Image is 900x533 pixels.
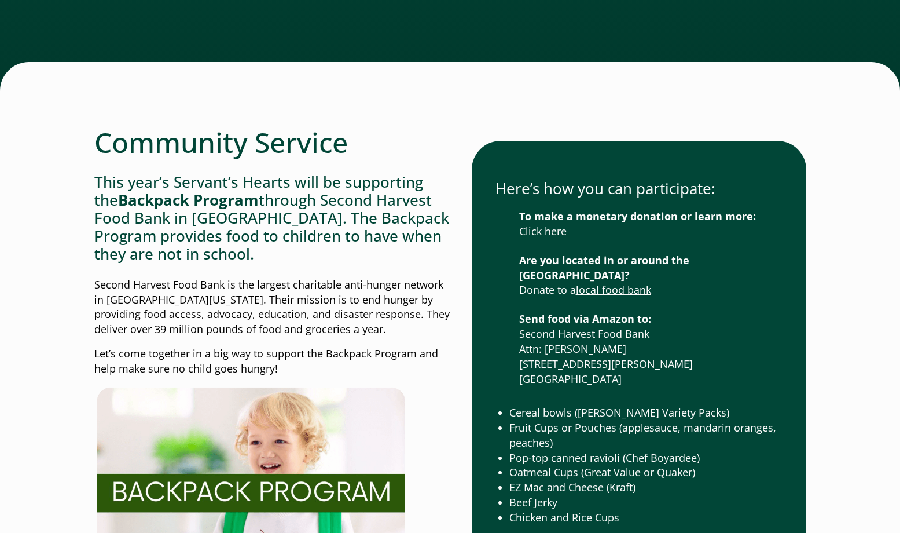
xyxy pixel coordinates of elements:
strong: Send food via Amazon to: [519,312,651,326]
li: Pop-top canned ravioli (Chef Boyardee) [509,451,783,466]
p: Let’s come together in a big way to support the Backpack Program and help make sure no child goes... [94,346,453,377]
h2: Community Service [94,126,453,159]
strong: To make a monetary donation or learn more: [519,209,756,223]
li: Cereal bowls ([PERSON_NAME] Variety Packs) [509,406,783,421]
a: local food bank [576,283,651,297]
li: Oatmeal Cups (Great Value or Quaker) [509,465,783,480]
li: Fruit Cups or Pouches (applesauce, mandarin oranges, peaches) [509,421,783,451]
li: Donate to a [495,253,783,298]
li: Second Harvest Food Bank Attn: [PERSON_NAME] [STREET_ADDRESS][PERSON_NAME] [GEOGRAPHIC_DATA] [495,312,783,387]
li: EZ Mac and Cheese (Kraft) [509,480,783,495]
a: Click here [519,224,567,238]
li: Chicken and Rice Cups [509,510,783,525]
strong: Are you located in or around the [GEOGRAPHIC_DATA]? [519,253,689,282]
p: Second Harvest Food Bank is the largest charitable anti-hunger network in [GEOGRAPHIC_DATA][US_ST... [94,278,453,338]
p: Here’s how you can participate: [495,178,783,199]
strong: Backpack Program [118,189,259,210]
li: Beef Jerky [509,495,783,510]
h3: This year’s Servant’s Hearts will be supporting the through Second Harvest Food Bank in [GEOGRAPH... [94,173,453,264]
